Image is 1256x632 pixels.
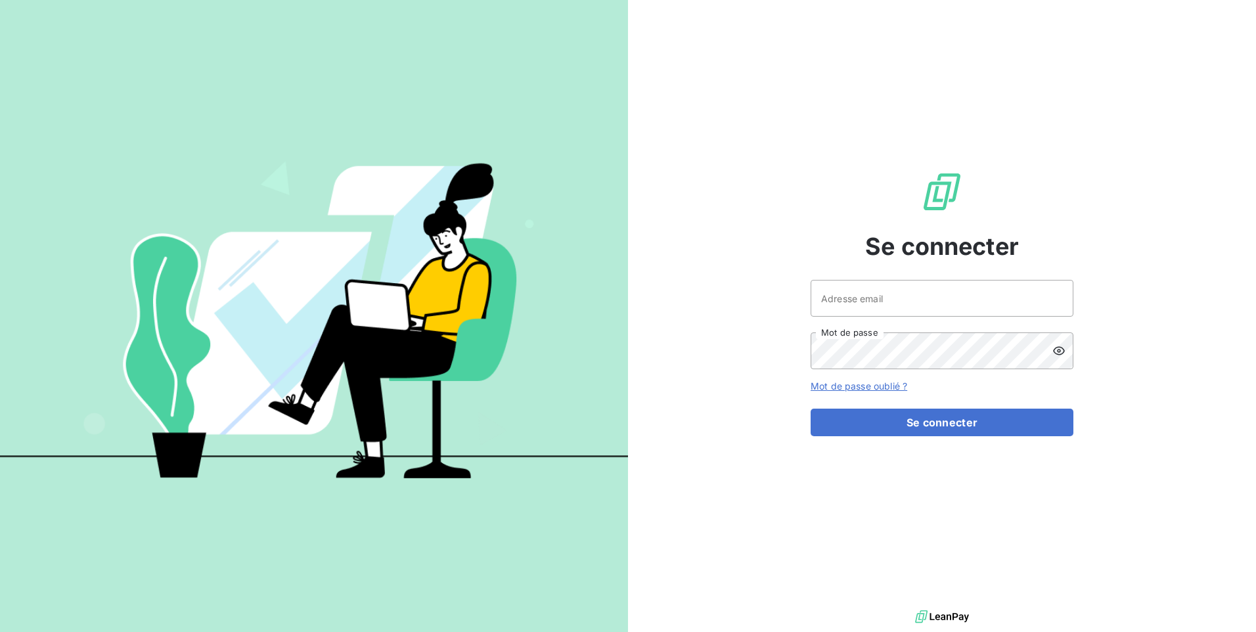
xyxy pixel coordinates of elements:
[921,171,963,213] img: Logo LeanPay
[811,280,1073,317] input: placeholder
[811,380,907,392] a: Mot de passe oublié ?
[915,607,969,627] img: logo
[865,229,1019,264] span: Se connecter
[811,409,1073,436] button: Se connecter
